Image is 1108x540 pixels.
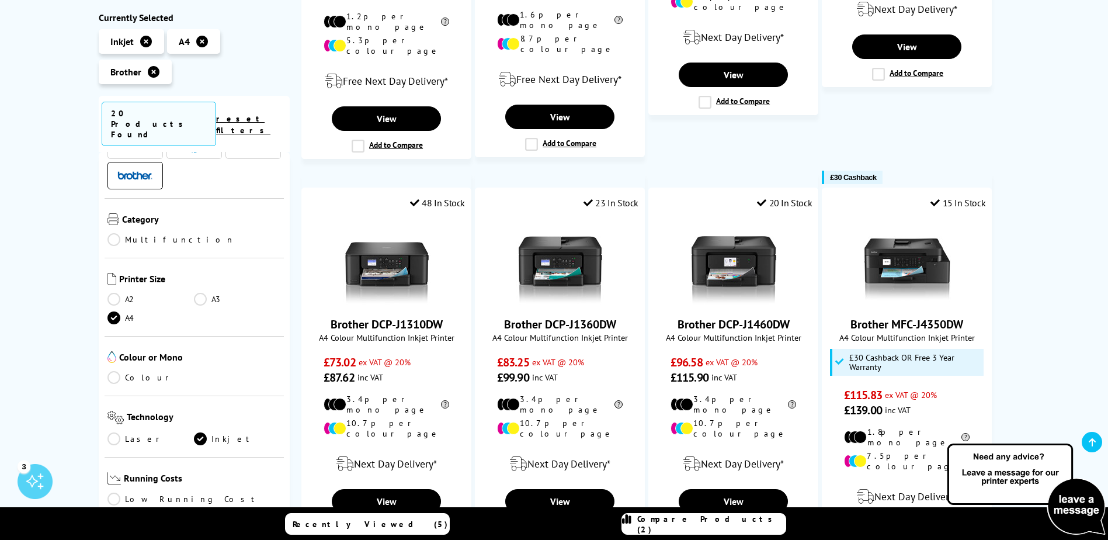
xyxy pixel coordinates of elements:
a: A4 [107,311,194,324]
img: Brother DCP-J1360DW [516,217,604,305]
span: £87.62 [324,370,355,385]
div: modal_delivery [481,448,638,480]
label: Add to Compare [872,68,943,81]
a: View [679,63,787,87]
div: modal_delivery [308,448,465,480]
span: Colour or Mono [119,351,282,365]
span: ex VAT @ 20% [532,356,584,368]
a: Brother DCP-J1310DW [343,296,430,307]
a: Brother [117,168,152,183]
div: modal_delivery [481,63,638,96]
img: Running Costs [107,472,121,484]
div: 3 [18,460,30,473]
span: A4 Colour Multifunction Inkjet Printer [655,332,812,343]
li: 10.7p per colour page [497,418,623,439]
div: 20 In Stock [757,197,812,209]
button: £30 Cashback [822,171,882,184]
span: £115.90 [671,370,708,385]
li: 5.3p per colour page [324,35,449,56]
span: 20 Products Found [102,102,217,146]
a: Multifunction [107,233,235,246]
a: Colour [107,371,194,384]
img: Category [107,213,119,225]
span: £73.02 [324,355,356,370]
a: View [332,489,440,514]
span: Brother [110,66,141,78]
span: Printer Size [119,273,282,287]
span: inc VAT [532,372,558,383]
a: Brother DCP-J1310DW [331,317,443,332]
a: View [679,489,787,514]
a: Brother DCP-J1360DW [504,317,616,332]
div: 48 In Stock [410,197,465,209]
span: Recently Viewed (5) [293,519,448,529]
a: A3 [194,293,281,306]
img: Printer Size [107,273,116,285]
li: 1.6p per mono page [497,9,623,30]
span: ex VAT @ 20% [706,356,758,368]
span: Compare Products (2) [637,514,786,535]
a: Recently Viewed (5) [285,513,450,535]
div: 23 In Stock [583,197,638,209]
div: modal_delivery [655,21,812,54]
a: Brother DCP-J1460DW [678,317,790,332]
span: Inkjet [110,36,134,47]
label: Add to Compare [352,140,423,153]
span: inc VAT [357,372,383,383]
span: Category [122,213,282,227]
span: £99.90 [497,370,529,385]
a: Laser [107,432,194,445]
li: 3.4p per mono page [497,394,623,415]
a: View [332,106,440,131]
li: 1.2p per mono page [324,11,449,32]
span: inc VAT [711,372,737,383]
img: Brother DCP-J1460DW [690,217,777,305]
a: Brother MFC-J4350DW [850,317,963,332]
a: View [505,489,614,514]
a: Brother DCP-J1360DW [516,296,604,307]
span: ex VAT @ 20% [359,356,411,368]
li: 3.4p per mono page [671,394,796,415]
a: View [505,105,614,129]
div: modal_delivery [828,480,985,513]
a: Low Running Cost [107,493,282,506]
a: View [852,34,961,59]
span: ex VAT @ 20% [885,389,937,400]
div: modal_delivery [655,448,812,480]
span: A4 Colour Multifunction Inkjet Printer [481,332,638,343]
li: 8.7p per colour page [497,33,623,54]
li: 7.5p per colour page [844,451,970,472]
span: Technology [127,411,281,427]
img: Colour or Mono [107,351,116,363]
div: 15 In Stock [930,197,985,209]
a: reset filters [216,113,270,136]
img: Open Live Chat window [944,442,1108,538]
span: Running Costs [124,472,281,487]
a: Inkjet [194,432,281,445]
span: A4 [179,36,190,47]
li: 10.7p per colour page [671,418,796,439]
span: A4 Colour Multifunction Inkjet Printer [828,332,985,343]
img: Technology [107,411,124,424]
label: Add to Compare [525,138,596,151]
span: £139.00 [844,403,882,418]
img: Brother DCP-J1310DW [343,217,430,305]
li: 1.8p per mono page [844,427,970,448]
span: A4 Colour Multifunction Inkjet Printer [308,332,465,343]
label: Add to Compare [699,96,770,109]
li: 10.7p per colour page [324,418,449,439]
a: Brother MFC-J4350DW [863,296,951,307]
span: £115.83 [844,387,882,403]
li: 3.4p per mono page [324,394,449,415]
span: £30 Cashback OR Free 3 Year Warranty [849,353,981,372]
span: £96.58 [671,355,703,370]
img: Brother MFC-J4350DW [863,217,951,305]
span: £83.25 [497,355,529,370]
div: modal_delivery [308,65,465,98]
a: Compare Products (2) [621,513,786,535]
span: £30 Cashback [830,173,876,182]
a: A2 [107,293,194,306]
span: inc VAT [885,404,911,416]
div: Currently Selected [99,12,290,23]
a: Brother DCP-J1460DW [690,296,777,307]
